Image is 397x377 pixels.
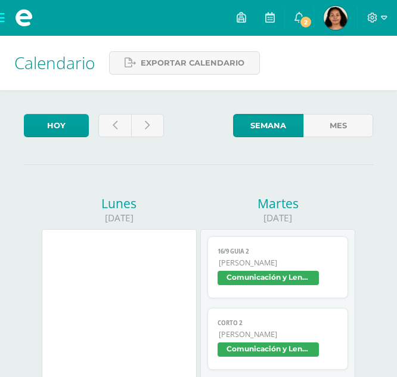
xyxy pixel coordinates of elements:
img: cb4148081ef252bd29a6a4424fd4a5bd.png [324,6,348,30]
span: 2 [299,16,312,29]
a: Exportar calendario [109,51,260,75]
span: Comunicación y Lenguaje [218,342,319,357]
span: Exportar calendario [141,52,244,74]
span: [PERSON_NAME] [219,258,337,268]
a: Hoy [24,114,89,137]
a: Corto 2[PERSON_NAME]Comunicación y Lenguaje [207,308,348,370]
span: [PERSON_NAME] [219,329,337,339]
div: [DATE] [200,212,355,224]
div: Lunes [42,195,197,212]
span: 16/9 Guia 2 [218,248,337,255]
span: Calendario [14,51,95,74]
div: [DATE] [42,212,197,224]
a: 16/9 Guia 2[PERSON_NAME]Comunicación y Lenguaje [207,236,348,298]
span: Corto 2 [218,319,337,327]
a: Semana [233,114,303,137]
div: Martes [200,195,355,212]
a: Mes [303,114,373,137]
span: Comunicación y Lenguaje [218,271,319,285]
